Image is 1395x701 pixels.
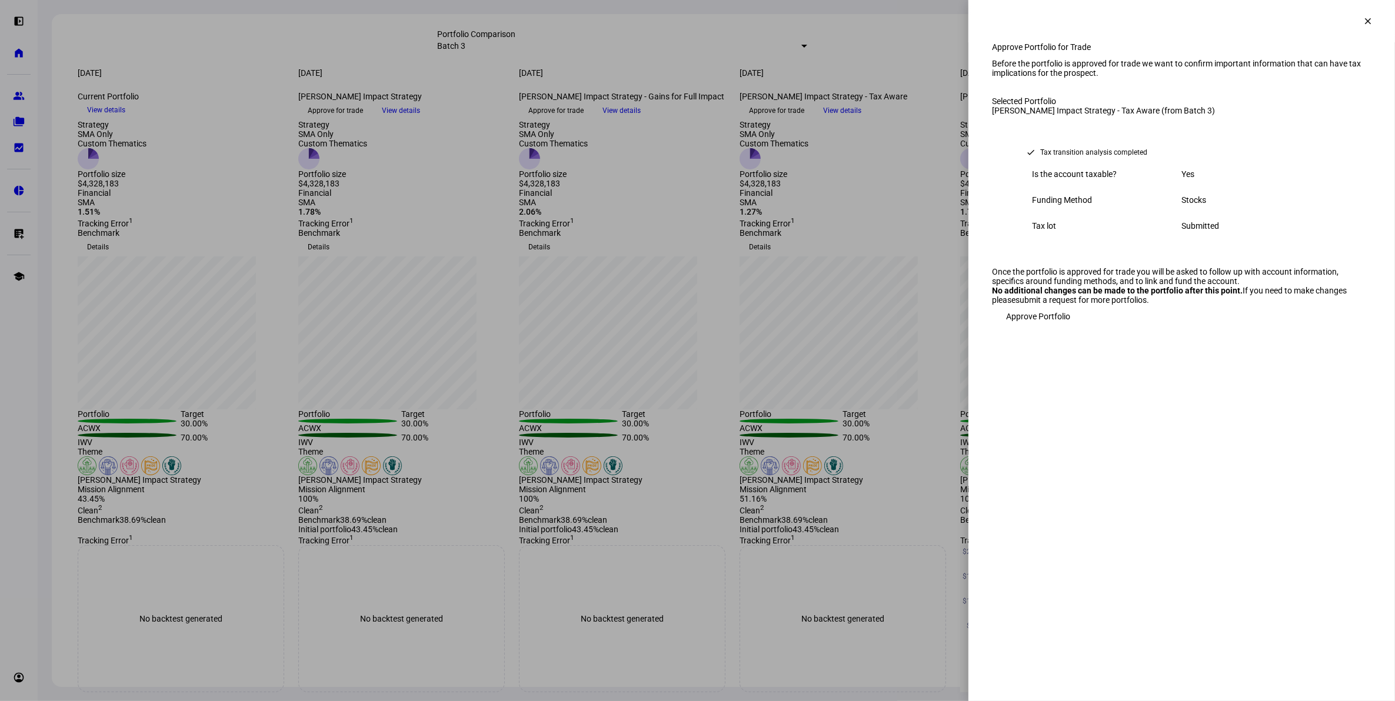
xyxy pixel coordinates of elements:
a: submit a request for more portfolios [1016,295,1147,305]
div: Selected Portfolio [992,96,1371,106]
div: Funding Method [1032,195,1182,205]
div: Before the portfolio is approved for trade we want to confirm important information that can have... [992,59,1371,78]
div: Yes [1182,169,1332,179]
div: Once the portfolio is approved for trade you will be asked to follow up with account information,... [992,267,1371,286]
div: [PERSON_NAME] Impact Strategy - Tax Aware (from Batch 3) [992,106,1371,115]
div: If you need to make changes please . [992,286,1371,305]
button: Approve Portfolio [992,305,1084,328]
div: Is the account taxable? [1032,169,1182,179]
div: Tax transition analysis completed [1040,146,1147,158]
div: Approve Portfolio for Trade [992,42,1371,52]
div: Submitted [1182,221,1332,231]
span: Approve Portfolio [1006,305,1070,328]
strong: No additional changes can be made to the portfolio after this point. [992,286,1243,295]
mat-icon: clear [1363,16,1373,26]
div: Stocks [1182,195,1332,205]
div: Tax lot [1032,221,1182,231]
mat-icon: check [1026,148,1036,157]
